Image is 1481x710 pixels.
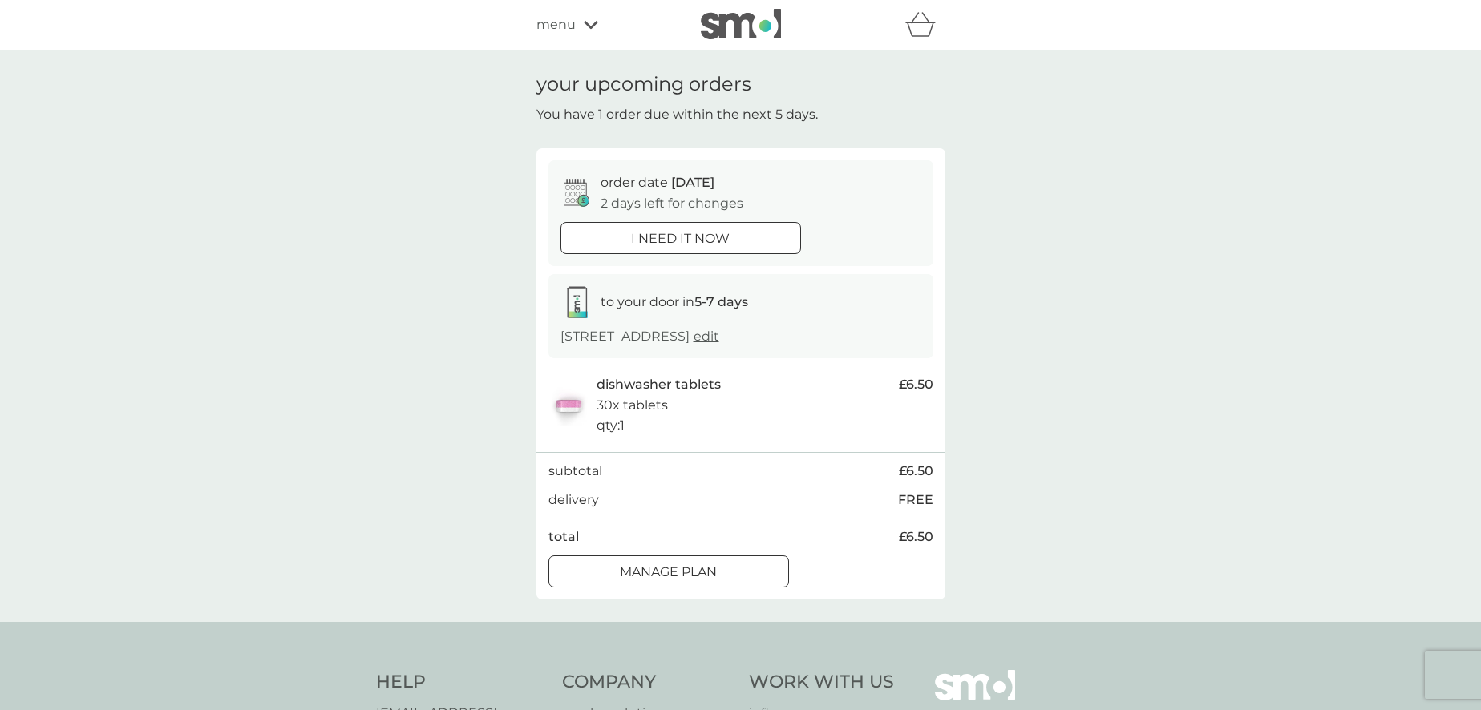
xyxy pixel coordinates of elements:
[548,526,579,547] p: total
[905,9,945,41] div: basket
[536,14,576,35] span: menu
[597,415,625,436] p: qty : 1
[601,172,714,193] p: order date
[631,228,730,249] p: i need it now
[898,490,933,510] p: FREE
[548,461,602,482] p: subtotal
[749,670,894,695] h4: Work With Us
[562,670,733,695] h4: Company
[597,374,721,395] p: dishwasher tablets
[548,490,599,510] p: delivery
[536,73,751,96] h1: your upcoming orders
[376,670,547,695] h4: Help
[536,104,818,125] p: You have 1 order due within the next 5 days.
[899,461,933,482] span: £6.50
[694,329,719,344] a: edit
[601,294,748,309] span: to your door in
[899,374,933,395] span: £6.50
[694,294,748,309] strong: 5-7 days
[560,222,801,254] button: i need it now
[597,395,668,416] p: 30x tablets
[548,555,789,587] button: Manage plan
[620,562,717,583] p: Manage plan
[899,526,933,547] span: £6.50
[601,193,743,214] p: 2 days left for changes
[560,326,719,347] p: [STREET_ADDRESS]
[701,9,781,39] img: smol
[671,175,714,190] span: [DATE]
